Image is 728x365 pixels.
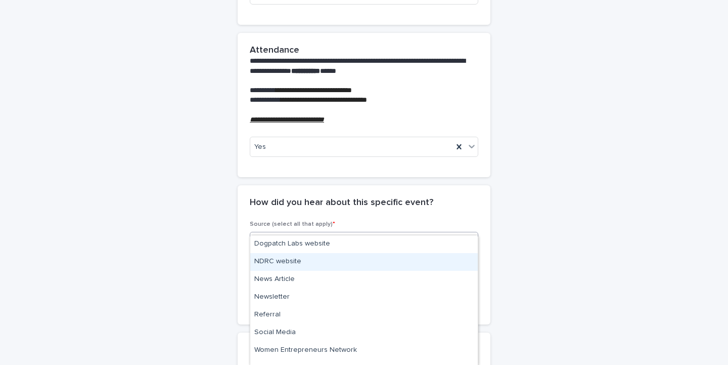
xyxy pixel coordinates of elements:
[250,253,478,271] div: NDRC website
[250,324,478,342] div: Social Media
[250,235,478,253] div: Dogpatch Labs website
[250,271,478,289] div: News Article
[250,45,299,56] h2: Attendance
[250,289,478,306] div: Newsletter
[250,342,478,359] div: Women Entrepreneurs Network
[250,221,335,227] span: Source (select all that apply)
[250,197,433,209] h2: How did you hear about this specific event?
[250,306,478,324] div: Referral
[254,142,266,152] span: Yes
